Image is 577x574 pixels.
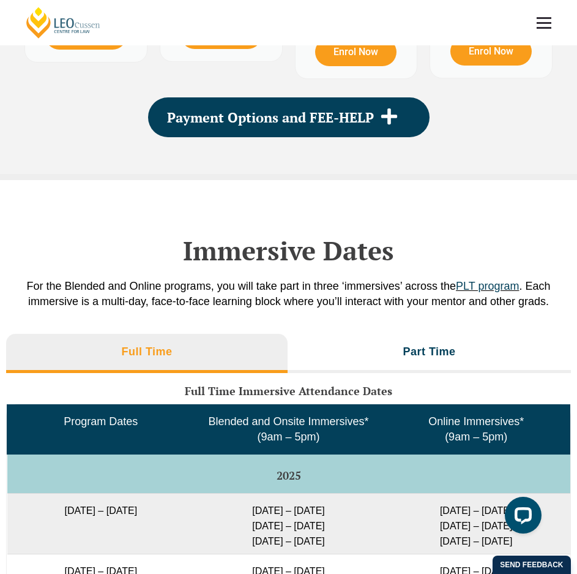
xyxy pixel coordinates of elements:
[208,415,368,443] span: Blended and Onsite Immersives* (9am – 5pm)
[12,235,565,266] h2: Immersive Dates
[450,37,532,66] a: Enrol Now
[315,38,396,66] a: Enrol Now
[495,492,546,543] iframe: LiveChat chat widget
[7,493,195,554] td: [DATE] – [DATE]
[6,385,571,398] h3: Full Time Immersive Attendance Dates
[24,6,102,39] a: [PERSON_NAME] Centre for Law
[403,345,455,359] h3: Part Time
[167,111,374,124] span: Payment Options and FEE-HELP
[382,493,570,554] td: [DATE] – [DATE] [DATE] – [DATE] [DATE] – [DATE]
[12,279,565,309] p: For the Blended and Online programs, you will take part in three ‘immersives’ across the . Each i...
[428,415,524,443] span: Online Immersives* (9am – 5pm)
[121,345,172,359] h3: Full Time
[456,280,519,292] a: PLT program
[64,415,138,428] span: Program Dates
[12,470,565,482] h5: 2025
[195,493,382,554] td: [DATE] – [DATE] [DATE] – [DATE] [DATE] – [DATE]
